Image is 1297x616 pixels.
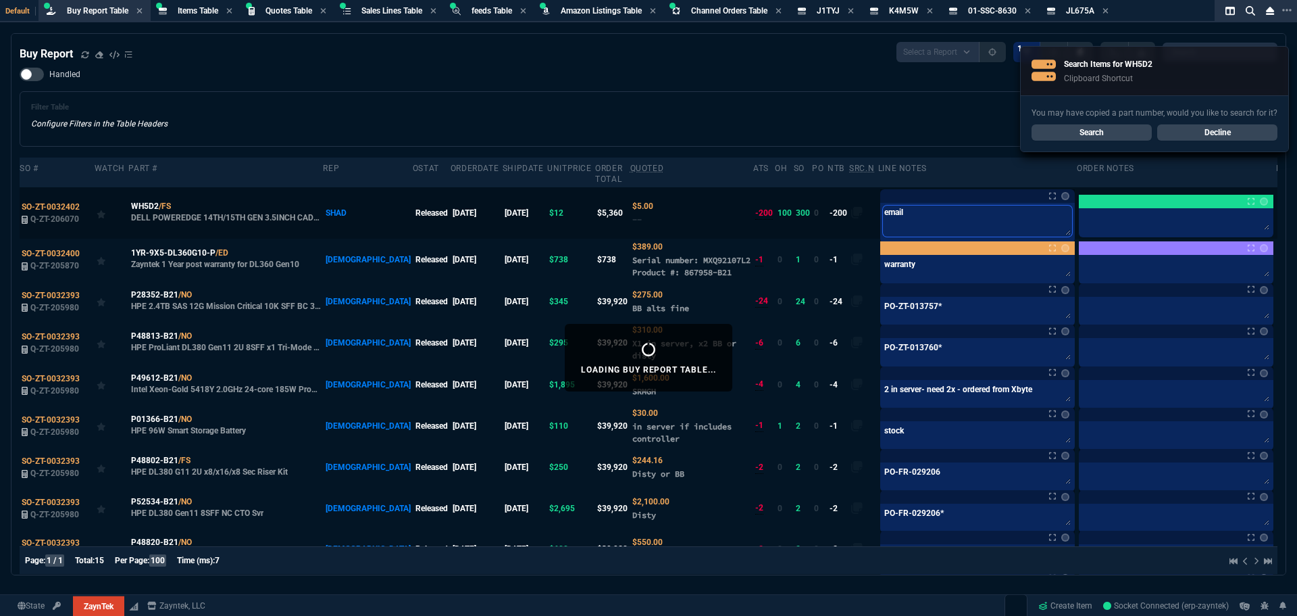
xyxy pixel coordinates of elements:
[323,163,339,174] div: Rep
[97,204,126,222] div: Add to Watchlist
[131,289,178,301] span: P28352-B21
[632,497,669,506] span: Quoted Cost
[520,6,526,17] nx-icon: Close Tab
[561,6,642,16] span: Amazon Listings Table
[97,499,126,518] div: Add to Watchlist
[755,337,763,350] div: -6
[778,504,782,513] span: 0
[128,322,323,364] td: HPE ProLiant DL380 Gen11 2U 8SFF x1 Tri-Mode U.3 Drive Cage Kit
[503,529,547,569] td: [DATE]
[128,529,323,569] td: HPE DL380/DL560 G11 2U High Perf Fan Kit
[131,496,178,508] span: P52534-B21
[22,456,80,466] span: SO-ZT-0032393
[794,364,812,404] td: 4
[31,103,168,112] h6: Filter Table
[128,447,323,488] td: HPE DL380 G11 2U x8/x16/x8 Sec Riser Kit
[149,555,166,567] span: 100
[595,187,630,239] td: $5,360
[547,187,595,239] td: $12
[22,249,80,258] span: SO-ZT-0032400
[97,375,126,394] div: Add to Watchlist
[755,543,763,556] div: -2
[632,303,689,313] span: BB alts fine
[1103,600,1229,612] a: r1qlCnEWKols380NAABL
[451,529,503,569] td: [DATE]
[30,510,79,519] span: Q-ZT-205980
[30,427,79,437] span: Q-ZT-205980
[413,281,451,322] td: Released
[178,372,192,384] a: /NO
[323,281,412,322] td: [DEMOGRAPHIC_DATA]
[131,259,299,270] p: Zayntek 1 Year post warranty for DL360 Gen10
[1261,3,1279,19] nx-icon: Close Workbench
[632,290,663,300] span: Quoted Cost
[30,303,79,312] span: Q-ZT-205980
[1240,3,1261,19] nx-icon: Search
[1102,6,1109,17] nx-icon: Close Tab
[1064,73,1152,84] p: Clipboard Shortcut
[97,250,126,269] div: Add to Watchlist
[503,322,547,364] td: [DATE]
[828,239,849,281] td: -1
[814,463,819,472] span: 0
[632,255,751,277] span: Serial number: MXQ92107L2 Product #: 867958-B21
[131,212,322,223] p: DELL POWEREDGE 14TH/15TH GEN 3.5INCH CADDY TRAY
[828,322,849,364] td: -6
[828,163,844,174] div: NTB
[828,488,849,528] td: -2
[778,463,782,472] span: 0
[45,555,64,567] span: 1 / 1
[22,538,80,548] span: SO-ZT-0032393
[97,540,126,559] div: Add to Watchlist
[5,7,36,16] span: Default
[1032,124,1152,141] a: Search
[30,261,79,270] span: Q-ZT-205870
[878,163,927,174] div: Line Notes
[323,405,412,447] td: [DEMOGRAPHIC_DATA]
[451,364,503,404] td: [DATE]
[131,536,178,548] span: P48820-B21
[1157,124,1277,141] a: Decline
[22,374,80,383] span: SO-ZT-0032393
[1033,596,1098,616] a: Create Item
[323,529,412,569] td: [DEMOGRAPHIC_DATA]
[755,295,768,308] div: -24
[226,6,232,17] nx-icon: Close Tab
[778,338,782,348] span: 0
[131,508,263,519] p: HPE DL380 Gen11 8SFF NC CTO Svr
[413,447,451,488] td: Released
[178,6,218,16] span: Items Table
[755,254,763,266] div: -1
[30,214,79,224] span: Q-ZT-206070
[547,447,595,488] td: $250
[595,281,630,322] td: $39,920
[451,239,503,281] td: [DATE]
[1064,58,1152,70] p: Search Items for WH5D2
[131,330,178,342] span: P48813-B21
[581,364,716,375] p: Loading Buy Report Table...
[22,291,80,300] span: SO-ZT-0032393
[632,538,663,547] span: Quoted Cost
[849,164,874,173] abbr: Quote Sourcing Notes
[131,200,159,212] span: WH5D2
[547,364,595,404] td: $1,895
[1032,107,1277,119] p: You may have copied a part number, would you like to search for it?
[503,447,547,488] td: [DATE]
[794,447,812,488] td: 2
[828,405,849,447] td: -1
[320,6,326,17] nx-icon: Close Tab
[128,488,323,528] td: HPE DL380 Gen11 8SFF NC CTO Svr
[49,69,80,80] span: Handled
[828,187,849,239] td: -200
[828,447,849,488] td: -2
[97,417,126,435] div: Add to Watchlist
[632,214,642,224] span: --
[128,163,157,174] div: Part #
[97,292,126,311] div: Add to Watchlist
[20,46,73,62] h4: Buy Report
[632,456,663,465] span: Quoted Cost
[828,529,849,569] td: -2
[650,6,656,17] nx-icon: Close Tab
[49,600,65,612] a: API TOKEN
[22,498,80,507] span: SO-ZT-0032393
